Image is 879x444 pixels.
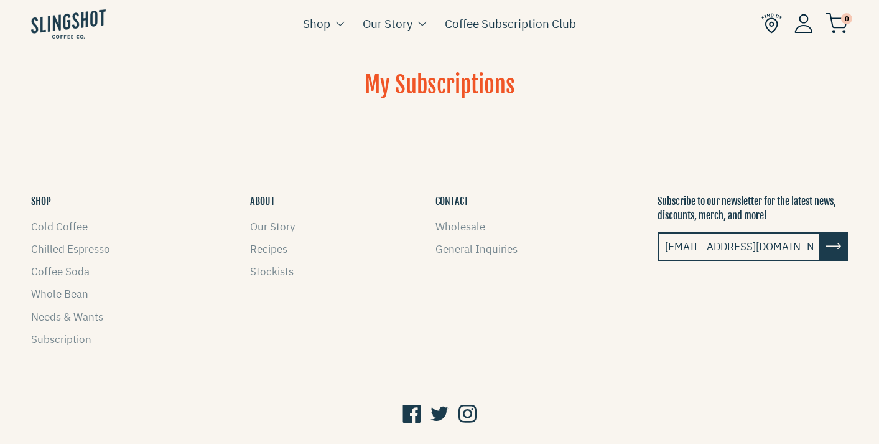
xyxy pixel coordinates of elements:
[31,220,88,234] a: Cold Coffee
[250,242,287,256] a: Recipes
[826,16,848,31] a: 0
[658,194,848,222] p: Subscribe to our newsletter for the latest news, discounts, merch, and more!
[826,13,848,34] img: cart
[303,14,330,33] a: Shop
[31,265,90,278] a: Coffee Soda
[794,14,813,33] img: Account
[435,220,485,234] a: Wholesale
[31,242,110,256] a: Chilled Espresso
[445,14,576,33] a: Coffee Subscription Club
[658,232,821,261] input: email@example.com
[841,13,852,24] span: 0
[31,194,51,208] button: SHOP
[250,220,295,234] a: Our Story
[129,70,751,116] h1: My Subscriptions
[761,13,782,34] img: Find Us
[435,242,518,256] a: General Inquiries
[250,194,275,208] button: ABOUT
[363,14,412,33] a: Our Story
[31,287,88,301] a: Whole Bean
[435,194,468,208] button: CONTACT
[31,310,103,324] a: Needs & Wants
[250,265,294,278] a: Stockists
[31,333,91,346] a: Subscription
